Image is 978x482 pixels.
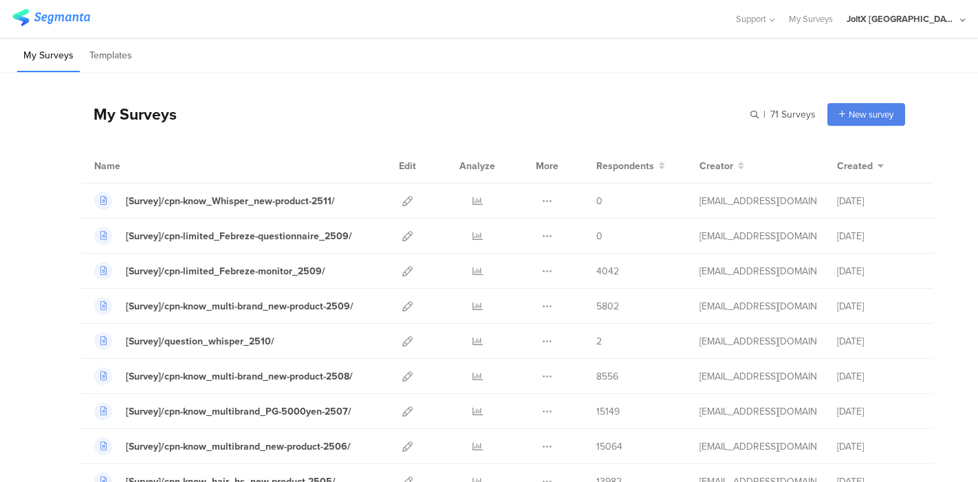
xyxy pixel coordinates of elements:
[596,229,602,243] span: 0
[699,439,816,454] div: kumai.ik@pg.com
[126,404,351,419] div: [Survey]/cpn-know_multibrand_PG-5000yen-2507/
[736,12,766,25] span: Support
[699,404,816,419] div: kumai.ik@pg.com
[457,149,498,183] div: Analyze
[837,404,920,419] div: [DATE]
[12,9,90,26] img: segmanta logo
[699,299,816,314] div: kumai.ik@pg.com
[837,159,873,173] span: Created
[837,264,920,278] div: [DATE]
[837,159,884,173] button: Created
[837,229,920,243] div: [DATE]
[596,299,619,314] span: 5802
[94,402,351,420] a: [Survey]/cpn-know_multibrand_PG-5000yen-2507/
[699,264,816,278] div: kumai.ik@pg.com
[596,194,602,208] span: 0
[94,437,351,455] a: [Survey]/cpn-know_multibrand_new-product-2506/
[596,334,602,349] span: 2
[94,192,335,210] a: [Survey]/cpn-know_Whisper_new-product-2511/
[94,297,354,315] a: [Survey]/cpn-know_multi-brand_new-product-2509/
[94,159,177,173] div: Name
[837,369,920,384] div: [DATE]
[17,40,80,72] li: My Surveys
[94,367,353,385] a: [Survey]/cpn-know_multi-brand_new-product-2508/
[699,369,816,384] div: kumai.ik@pg.com
[596,439,622,454] span: 15064
[126,299,354,314] div: [Survey]/cpn-know_multi-brand_new-product-2509/
[126,229,352,243] div: [Survey]/cpn-limited_Febreze-questionnaire_2509/
[126,264,325,278] div: [Survey]/cpn-limited_Febreze-monitor_2509/
[532,149,562,183] div: More
[596,404,620,419] span: 15149
[770,107,816,122] span: 71 Surveys
[837,194,920,208] div: [DATE]
[596,159,665,173] button: Respondents
[837,439,920,454] div: [DATE]
[94,227,352,245] a: [Survey]/cpn-limited_Febreze-questionnaire_2509/
[596,369,618,384] span: 8556
[126,194,335,208] div: [Survey]/cpn-know_Whisper_new-product-2511/
[126,334,274,349] div: [Survey]/question_whisper_2510/
[94,332,274,350] a: [Survey]/question_whisper_2510/
[393,149,422,183] div: Edit
[699,229,816,243] div: kumai.ik@pg.com
[837,299,920,314] div: [DATE]
[837,334,920,349] div: [DATE]
[126,369,353,384] div: [Survey]/cpn-know_multi-brand_new-product-2508/
[596,264,619,278] span: 4042
[699,194,816,208] div: kumai.ik@pg.com
[761,107,768,122] span: |
[80,102,177,126] div: My Surveys
[83,40,138,72] li: Templates
[94,262,325,280] a: [Survey]/cpn-limited_Febreze-monitor_2509/
[699,334,816,349] div: kumai.ik@pg.com
[849,108,893,121] span: New survey
[847,12,957,25] div: JoltX [GEOGRAPHIC_DATA]
[699,159,733,173] span: Creator
[596,159,654,173] span: Respondents
[126,439,351,454] div: [Survey]/cpn-know_multibrand_new-product-2506/
[699,159,744,173] button: Creator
